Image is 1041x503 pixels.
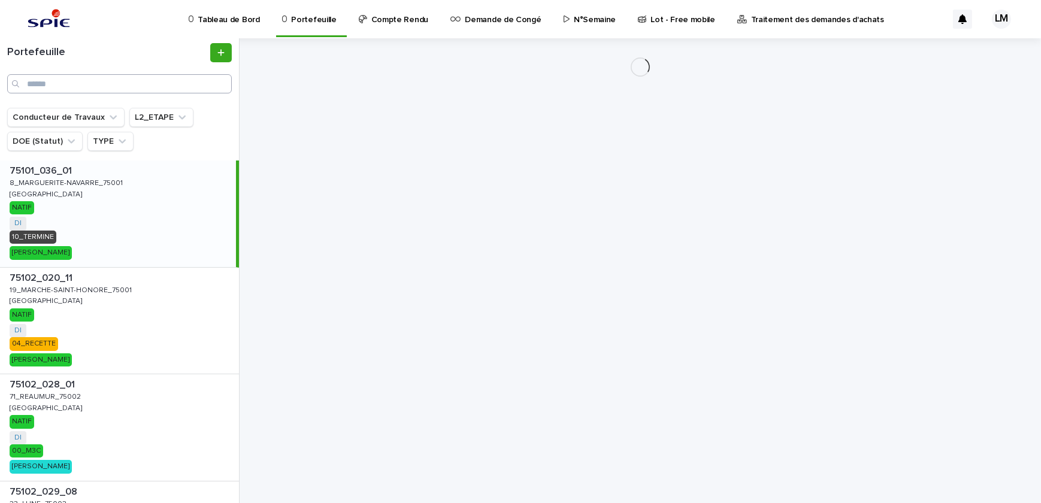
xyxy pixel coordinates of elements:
[10,308,34,322] div: NATIF
[10,390,83,401] p: 71_REAUMUR_75002
[7,132,83,151] button: DOE (Statut)
[129,108,193,127] button: L2_ETAPE
[7,46,208,59] h1: Portefeuille
[992,10,1011,29] div: LM
[24,7,74,31] img: svstPd6MQfCT1uX1QGkG
[10,270,75,284] p: 75102_020_11
[10,284,134,295] p: 19_MARCHE-SAINT-HONORE_75001
[14,219,22,228] a: DI
[10,295,84,305] p: [GEOGRAPHIC_DATA]
[10,377,77,390] p: 75102_028_01
[14,326,22,335] a: DI
[87,132,134,151] button: TYPE
[7,108,125,127] button: Conducteur de Travaux
[10,444,43,457] div: 00_M3C
[10,163,74,177] p: 75101_036_01
[10,177,125,187] p: 8_MARGUERITE-NAVARRE_75001
[10,484,80,498] p: 75102_029_08
[10,353,72,366] div: [PERSON_NAME]
[14,434,22,442] a: DI
[10,415,34,428] div: NATIF
[10,188,84,199] p: [GEOGRAPHIC_DATA]
[10,201,34,214] div: NATIF
[10,402,84,413] p: [GEOGRAPHIC_DATA]
[7,74,232,93] input: Search
[10,460,72,473] div: [PERSON_NAME]
[10,231,56,244] div: 10_TERMINE
[10,246,72,259] div: [PERSON_NAME]
[10,337,58,350] div: 04_RECETTE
